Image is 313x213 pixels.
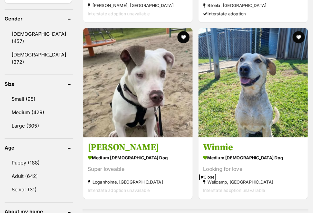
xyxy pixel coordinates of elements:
[203,178,303,186] strong: Wellcamp, [GEOGRAPHIC_DATA]
[5,48,73,68] a: [DEMOGRAPHIC_DATA] (372)
[5,170,73,182] a: Adult (642)
[293,31,305,43] button: favourite
[203,165,303,174] div: Looking for love
[83,137,193,199] a: [PERSON_NAME] medium [DEMOGRAPHIC_DATA] Dog Super loveable Loganholme, [GEOGRAPHIC_DATA] Intersta...
[5,106,73,119] a: Medium (429)
[5,81,73,87] header: Size
[199,174,216,180] span: Close
[88,142,188,153] h3: [PERSON_NAME]
[198,137,308,199] a: Winnie medium [DEMOGRAPHIC_DATA] Dog Looking for love Wellcamp, [GEOGRAPHIC_DATA] Interstate adop...
[5,16,73,21] header: Gender
[5,145,73,150] header: Age
[203,1,303,9] strong: Biloela, [GEOGRAPHIC_DATA]
[203,153,303,162] strong: medium [DEMOGRAPHIC_DATA] Dog
[177,31,190,43] button: favourite
[5,92,73,105] a: Small (95)
[88,153,188,162] strong: medium [DEMOGRAPHIC_DATA] Dog
[5,119,73,132] a: Large (305)
[5,183,73,196] a: Senior (31)
[88,165,188,174] div: Super loveable
[5,27,73,48] a: [DEMOGRAPHIC_DATA] (457)
[88,178,188,186] strong: Loganholme, [GEOGRAPHIC_DATA]
[88,1,188,9] strong: [PERSON_NAME], [GEOGRAPHIC_DATA]
[203,142,303,153] h3: Winnie
[5,156,73,169] a: Puppy (188)
[88,11,150,16] span: Interstate adoption unavailable
[8,182,305,210] iframe: Advertisement
[203,9,303,18] div: Interstate adoption
[83,28,193,137] img: Thea Queen - American Bulldog
[198,28,308,137] img: Winnie - Australian Cattle Dog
